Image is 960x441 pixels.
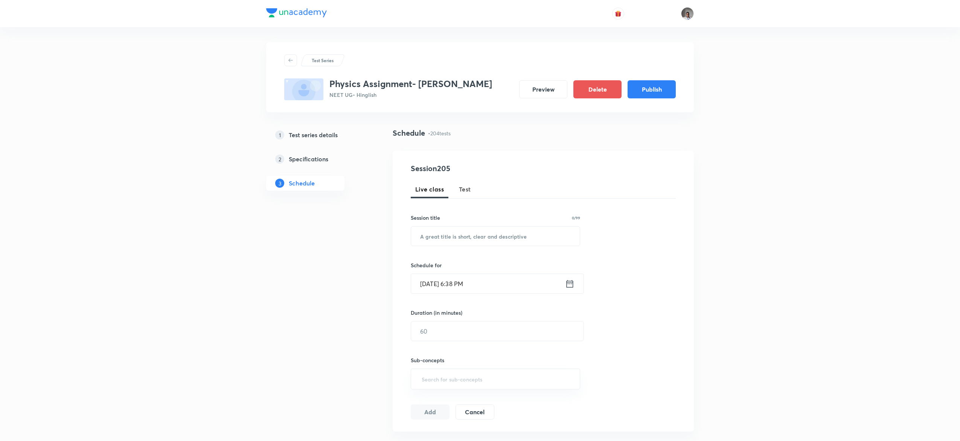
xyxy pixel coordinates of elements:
p: 3 [275,179,284,188]
h4: Schedule [393,127,425,139]
img: Company Logo [266,8,327,17]
p: Test Series [312,57,334,64]
h5: Schedule [289,179,315,188]
button: Delete [573,80,622,98]
button: Open [576,378,577,380]
button: Cancel [456,404,494,420]
h3: Physics Assignment- [PERSON_NAME] [329,78,492,89]
a: 1Test series details [266,127,369,142]
a: 2Specifications [266,152,369,167]
img: avatar [615,10,622,17]
p: NEET UG • Hinglish [329,91,492,99]
input: 60 [411,322,584,341]
h5: Test series details [289,130,338,139]
h5: Specifications [289,155,328,164]
h6: Duration (in minutes) [411,309,462,317]
span: Test [459,185,471,194]
h6: Session title [411,214,440,222]
h6: Schedule for [411,261,580,269]
button: Preview [519,80,567,98]
p: • 204 tests [428,129,451,137]
button: avatar [612,8,624,20]
input: A great title is short, clear and descriptive [411,227,580,246]
img: fallback-thumbnail.png [284,78,323,100]
span: Live class [415,185,444,194]
p: 2 [275,155,284,164]
a: Company Logo [266,8,327,19]
button: Publish [628,80,676,98]
h4: Session 205 [411,163,548,174]
h6: Sub-concepts [411,356,580,364]
button: Add [411,404,450,420]
input: Search for sub-concepts [420,372,571,386]
img: Vikram Mathur [681,7,694,20]
p: 0/99 [572,216,580,220]
p: 1 [275,130,284,139]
